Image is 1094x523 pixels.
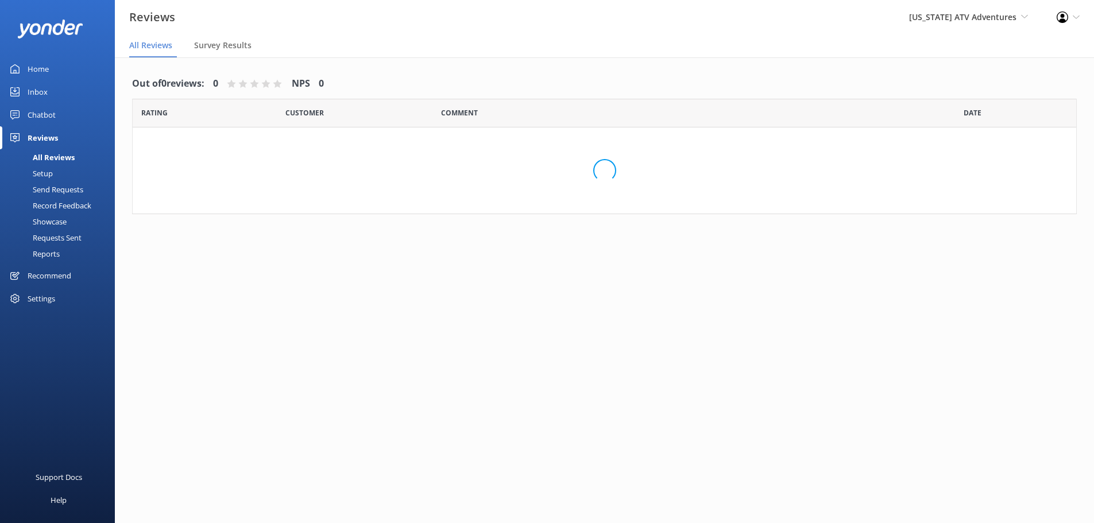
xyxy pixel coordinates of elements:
h4: Out of 0 reviews: [132,76,204,91]
a: Record Feedback [7,197,115,214]
div: Record Feedback [7,197,91,214]
div: Setup [7,165,53,181]
div: Reports [7,246,60,262]
span: Date [285,107,324,118]
div: Requests Sent [7,230,82,246]
a: Setup [7,165,115,181]
div: Help [51,489,67,512]
a: Showcase [7,214,115,230]
div: Settings [28,287,55,310]
span: Question [441,107,478,118]
a: All Reviews [7,149,115,165]
div: Chatbot [28,103,56,126]
div: Send Requests [7,181,83,197]
span: Date [964,107,981,118]
div: Support Docs [36,466,82,489]
img: yonder-white-logo.png [17,20,83,38]
div: Home [28,57,49,80]
h4: 0 [213,76,218,91]
div: Reviews [28,126,58,149]
span: Survey Results [194,40,252,51]
a: Requests Sent [7,230,115,246]
h4: 0 [319,76,324,91]
h3: Reviews [129,8,175,26]
div: All Reviews [7,149,75,165]
div: Showcase [7,214,67,230]
a: Reports [7,246,115,262]
span: [US_STATE] ATV Adventures [909,11,1016,22]
span: All Reviews [129,40,172,51]
div: Inbox [28,80,48,103]
a: Send Requests [7,181,115,197]
h4: NPS [292,76,310,91]
div: Recommend [28,264,71,287]
span: Date [141,107,168,118]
